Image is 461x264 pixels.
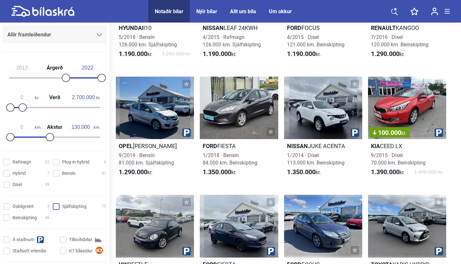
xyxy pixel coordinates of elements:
span: km. [68,124,100,130]
h2: FOCUS [284,24,362,32]
a: NissanJUKE ACENTA1/2014 · Dísel113.000 km. Beinskipting1.350.000kr. [284,77,362,182]
span: Plug-in hybrid [62,159,89,165]
span: kr. [287,168,321,176]
a: Opel[PERSON_NAME]9/2019 · Bensín81.000 km. Sjálfskipting1.290.000kr. [116,77,194,182]
b: Nissan [203,24,224,31]
h2: KANGOO [368,24,446,32]
span: Hybrid [13,170,26,177]
img: parking.png [267,247,275,255]
span: kr. [70,95,100,100]
span: kr. [203,50,236,58]
span: 3 [47,203,50,210]
b: 1.350.000 [203,168,231,176]
b: 1.290.000 [371,50,400,58]
b: 1.190.000 [119,50,147,58]
b: Renault [371,24,396,31]
b: Ford [287,24,301,31]
span: 4/2015 · Rafmagn 126.000 km. Sjálfskipting [203,34,261,48]
b: 1.390.000 [371,168,400,176]
span: 1/2018 · Bensín 84.000 km. Beinskipting [203,152,257,166]
a: FordFIESTA1/2018 · Bensín84.000 km. Beinskipting1.350.000kr. [200,77,278,182]
span: 1.490.000 kr. [414,168,443,176]
span: Akstur [45,125,64,130]
b: Ford [203,143,217,149]
b: Nissan [287,143,308,149]
span: Á staðnum [13,236,34,243]
b: 1.190.000 [203,50,231,58]
span: Allir framleiðendur [7,30,51,39]
b: Kia [371,143,380,149]
span: Árgerð [45,65,64,71]
span: km. [9,124,41,130]
span: 1/2014 · Dísel 113.000 km. Beinskipting [287,152,345,166]
span: 7 [47,170,50,177]
span: 46 [45,214,50,221]
span: 4/2015 · Dísel 121.000 km. Beinskipting [287,34,345,48]
h2: CEED LX [368,142,446,150]
a: Notaðir bílar [155,8,183,14]
span: 22 [45,159,50,165]
b: Opel [119,143,133,149]
span: Rafmagn [13,159,31,165]
span: 39 [45,181,50,188]
a: Nýir bílar [196,8,217,14]
span: kr. [119,50,152,58]
span: Verð [48,95,62,100]
span: 6 [104,159,106,165]
span: Staðsett erlendis [13,248,46,254]
span: kr. [401,130,406,136]
span: kr. [9,95,39,100]
span: K7 bílasölur [69,248,93,254]
a: Um okkur [269,8,292,14]
span: Beinskipting [13,214,37,221]
span: kr. [371,50,405,58]
b: 1.190.000 [287,50,316,58]
span: kr. [371,168,405,176]
span: Tilboðsbílar [69,236,92,243]
b: 1.350.000 [287,168,316,176]
span: Bensín [62,170,76,177]
h2: LEAF 24KWH [200,24,278,32]
img: user-login.svg [431,7,438,15]
span: 7/2016 · Dísel 120.000 km. Beinskipting [371,34,429,48]
a: 100.000kr.KiaCEED LX9/2015 · Dísel70.000 km. Beinskipting1.390.000kr.1.490.000 kr. [368,77,446,182]
b: Hyundai [119,24,143,31]
span: 5/2018 · Bensín 126.000 km. Sjálfskipting [119,34,177,48]
span: 75 [102,203,106,210]
img: parking.png [351,128,359,137]
img: parking.png [182,128,191,137]
span: Dísel [13,181,22,188]
span: kr. [119,168,152,176]
h2: FIESTA [200,142,278,150]
span: kr. [287,50,321,58]
img: parking.png [182,247,191,255]
a: Allt um bíla [230,8,256,14]
span: 9/2015 · Dísel 70.000 km. Beinskipting [371,152,426,166]
h2: [PERSON_NAME] [116,142,194,150]
span: 1.290.000 kr. [162,50,191,58]
b: 1.290.000 [119,168,147,176]
span: Óskilgreint [13,203,34,210]
span: kr. [203,168,236,176]
span: Sjálfskipting [62,203,87,210]
img: parking.png [435,128,443,137]
span: 47 [102,170,106,177]
h2: I10 [116,24,194,32]
span: 100.000 [373,129,406,136]
span: 9/2019 · Bensín 81.000 km. Sjálfskipting [119,152,174,166]
img: parking.png [435,247,443,255]
h2: JUKE ACENTA [284,142,362,150]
